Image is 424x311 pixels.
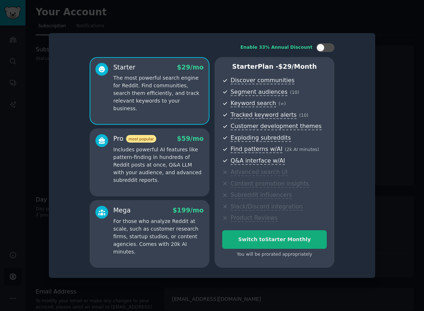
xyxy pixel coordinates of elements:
[113,206,131,215] div: Mega
[113,146,204,184] p: Includes powerful AI features like pattern-finding in hundreds of Reddit posts at once, Q&A LLM w...
[290,90,299,95] span: ( 10 )
[223,236,326,243] div: Switch to Starter Monthly
[231,111,297,119] span: Tracked keyword alerts
[299,113,308,118] span: ( 10 )
[231,123,322,130] span: Customer development themes
[231,100,276,107] span: Keyword search
[279,101,286,106] span: ( ∞ )
[222,251,327,258] div: You will be prorated appropriately
[231,134,291,142] span: Exploding subreddits
[222,62,327,71] p: Starter Plan -
[126,135,157,143] span: most popular
[240,44,313,51] div: Enable 33% Annual Discount
[222,230,327,249] button: Switch toStarter Monthly
[285,147,319,152] span: ( 2k AI minutes )
[231,157,285,165] span: Q&A interface w/AI
[177,64,204,71] span: $ 29 /mo
[231,77,294,84] span: Discover communities
[231,180,309,188] span: Content promotion insights
[231,145,282,153] span: Find patterns w/AI
[113,218,204,256] p: For those who analyze Reddit at scale, such as customer research firms, startup studios, or conte...
[231,191,292,199] span: Subreddit influencers
[231,168,287,176] span: Advanced search UI
[177,135,204,142] span: $ 59 /mo
[113,63,136,72] div: Starter
[278,63,317,70] span: $ 29 /month
[231,214,278,222] span: Product Reviews
[113,74,204,112] p: The most powerful search engine for Reddit. Find communities, search them efficiently, and track ...
[173,207,204,214] span: $ 199 /mo
[231,203,303,211] span: Slack/Discord integration
[231,88,287,96] span: Segment audiences
[113,134,156,143] div: Pro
